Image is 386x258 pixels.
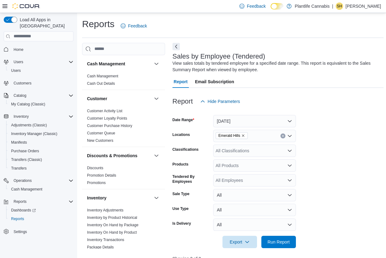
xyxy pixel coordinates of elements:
[287,178,292,183] button: Open list of options
[295,2,330,10] p: Plantlife Cannabis
[172,60,380,73] div: View sales totals by tendered employee for a specified date range. This report is equivalent to t...
[1,79,76,88] button: Customers
[11,113,31,120] button: Inventory
[1,45,76,54] button: Home
[1,197,76,206] button: Reports
[11,46,26,53] a: Home
[9,186,45,193] a: Cash Management
[87,74,118,78] a: Cash Management
[14,59,23,64] span: Users
[6,206,76,215] a: Dashboards
[82,18,114,30] h1: Reports
[87,230,137,235] span: Inventory On Hand by Product
[174,76,188,88] span: Report
[337,2,342,10] span: SH
[87,61,125,67] h3: Cash Management
[87,245,114,249] a: Package Details
[87,116,127,121] a: Customer Loyalty Points
[6,164,76,173] button: Transfers
[87,109,122,113] span: Customer Activity List
[11,58,73,66] span: Users
[87,215,137,220] span: Inventory by Product Historical
[222,236,257,248] button: Export
[213,219,296,231] button: All
[87,223,139,227] span: Inventory On Hand by Package
[172,191,189,196] label: Sale Type
[6,215,76,223] button: Reports
[195,76,234,88] span: Email Subscription
[287,148,292,153] button: Open list of options
[287,163,292,168] button: Open list of options
[287,133,292,138] button: Open list of options
[11,177,34,184] button: Operations
[11,68,21,73] span: Users
[11,166,27,171] span: Transfers
[9,139,29,146] a: Manifests
[87,109,122,113] a: Customer Activity List
[213,189,296,201] button: All
[9,100,48,108] a: My Catalog (Classic)
[9,100,73,108] span: My Catalog (Classic)
[9,147,73,155] span: Purchase Orders
[9,207,38,214] a: Dashboards
[87,195,151,201] button: Inventory
[11,228,29,235] a: Settings
[82,72,165,90] div: Cash Management
[1,58,76,66] button: Users
[11,149,39,154] span: Purchase Orders
[153,194,160,202] button: Inventory
[9,156,73,163] span: Transfers (Classic)
[6,155,76,164] button: Transfers (Classic)
[87,153,137,159] h3: Discounts & Promotions
[87,96,151,102] button: Customer
[87,208,123,212] a: Inventory Adjustments
[11,157,42,162] span: Transfers (Classic)
[14,93,26,98] span: Catalog
[87,166,103,170] a: Discounts
[11,187,42,192] span: Cash Management
[87,215,137,220] a: Inventory by Product Historical
[87,124,132,128] a: Customer Purchase History
[11,46,73,53] span: Home
[87,74,118,79] span: Cash Management
[6,100,76,109] button: My Catalog (Classic)
[6,66,76,75] button: Users
[11,79,73,87] span: Customers
[172,221,191,226] label: Is Delivery
[4,43,73,252] nav: Complex example
[172,206,189,211] label: Use Type
[128,23,147,29] span: Feedback
[6,147,76,155] button: Purchase Orders
[87,61,151,67] button: Cash Management
[153,60,160,68] button: Cash Management
[87,195,106,201] h3: Inventory
[247,3,266,9] span: Feedback
[261,236,296,248] button: Run Report
[11,80,34,87] a: Customers
[87,180,106,185] span: Promotions
[11,58,26,66] button: Users
[87,237,124,242] span: Inventory Transactions
[9,130,60,137] a: Inventory Manager (Classic)
[14,114,29,119] span: Inventory
[346,2,381,10] p: [PERSON_NAME]
[271,3,284,10] input: Dark Mode
[1,91,76,100] button: Catalog
[9,165,73,172] span: Transfers
[9,121,73,129] span: Adjustments (Classic)
[14,199,27,204] span: Reports
[12,3,40,9] img: Cova
[9,67,73,74] span: Users
[172,98,193,105] h3: Report
[11,198,29,205] button: Reports
[172,43,180,50] button: Next
[87,181,106,185] a: Promotions
[9,186,73,193] span: Cash Management
[11,92,73,99] span: Catalog
[172,162,189,167] label: Products
[9,67,23,74] a: Users
[9,121,49,129] a: Adjustments (Classic)
[11,177,73,184] span: Operations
